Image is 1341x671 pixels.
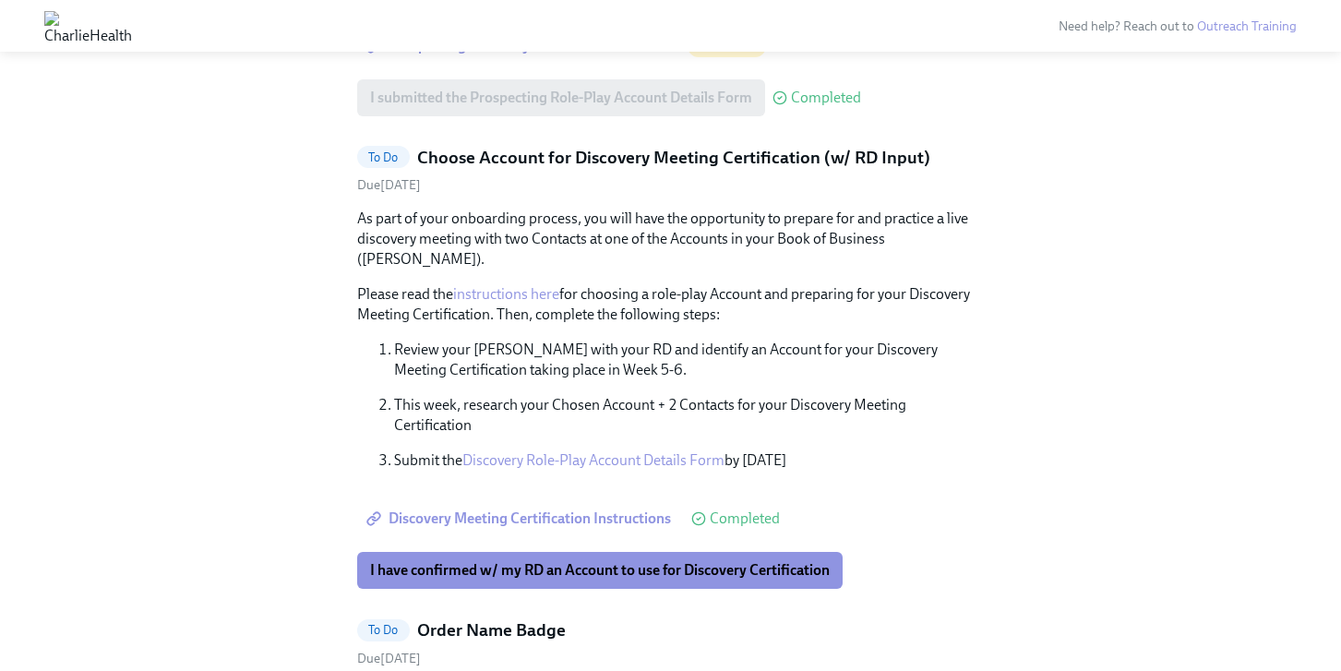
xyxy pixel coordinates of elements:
[357,209,985,270] p: As part of your onboarding process, you will have the opportunity to prepare for and practice a l...
[791,90,861,105] span: Completed
[417,618,566,642] h5: Order Name Badge
[394,395,985,436] p: This week, research your Chosen Account + 2 Contacts for your Discovery Meeting Certification
[357,177,421,193] span: Thursday, August 28th 2025, 7:00 am
[1197,18,1297,34] a: Outreach Training
[710,511,780,526] span: Completed
[462,451,724,469] a: Discovery Role-Play Account Details Form
[357,623,410,637] span: To Do
[357,651,421,666] span: Monday, September 1st 2025, 7:00 am
[44,11,132,41] img: CharlieHealth
[417,146,930,170] h5: Choose Account for Discovery Meeting Certification (w/ RD Input)
[357,500,684,537] a: Discovery Meeting Certification Instructions
[357,618,985,667] a: To DoOrder Name BadgeDue[DATE]
[357,146,985,195] a: To DoChoose Account for Discovery Meeting Certification (w/ RD Input)Due[DATE]
[394,340,985,380] p: Review your [PERSON_NAME] with your RD and identify an Account for your Discovery Meeting Certifi...
[357,150,410,164] span: To Do
[357,552,843,589] button: I have confirmed w/ my RD an Account to use for Discovery Certification
[370,509,671,528] span: Discovery Meeting Certification Instructions
[357,284,985,325] p: Please read the for choosing a role-play Account and preparing for your Discovery Meeting Certifi...
[453,285,559,303] a: instructions here
[1059,18,1297,34] span: Need help? Reach out to
[370,561,830,580] span: I have confirmed w/ my RD an Account to use for Discovery Certification
[394,450,985,471] p: Submit the by [DATE]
